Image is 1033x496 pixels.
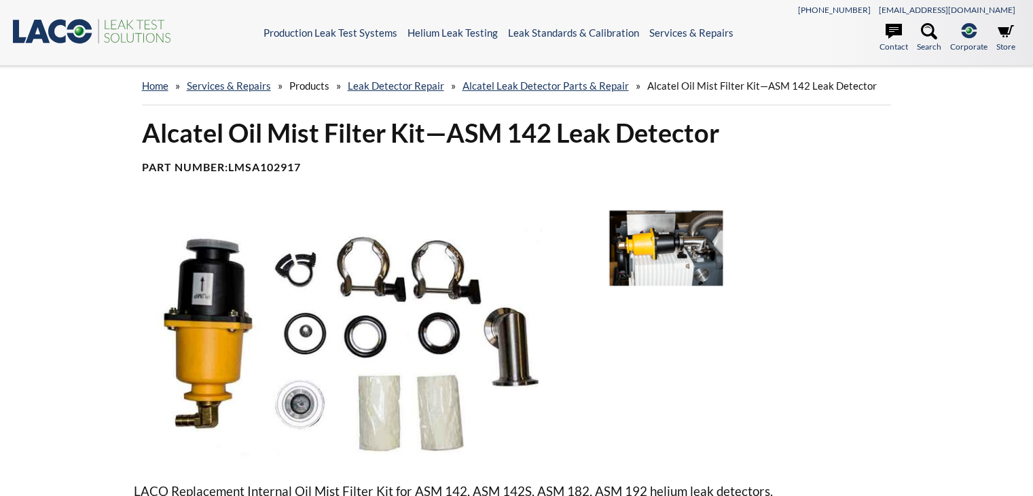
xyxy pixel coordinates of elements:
a: Leak Standards & Calibration [508,26,639,39]
a: Helium Leak Testing [407,26,498,39]
a: home [142,79,168,92]
a: Search [917,23,941,53]
img: Alcatel Oil Mist Filter Kit Connected to ASM 142 Leak Detector, side view [593,207,740,289]
span: Products [289,79,329,92]
b: LMSA102917 [228,160,301,173]
a: Services & Repairs [187,79,271,92]
a: Alcatel Leak Detector Parts & Repair [463,79,629,92]
div: » » » » » [142,67,892,105]
a: Leak Detector Repair [348,79,444,92]
a: Production Leak Test Systems [264,26,397,39]
span: Corporate [950,40,987,53]
a: Contact [880,23,908,53]
a: Services & Repairs [649,26,733,39]
a: [PHONE_NUMBER] [798,5,871,15]
h4: Part Number: [142,160,892,175]
img: Alcatel Oil Mist Filter Kit for an ASM 142 Leak Detector, parts view [134,207,583,459]
a: [EMAIL_ADDRESS][DOMAIN_NAME] [879,5,1015,15]
a: Store [996,23,1015,53]
span: Alcatel Oil Mist Filter Kit—ASM 142 Leak Detector [647,79,877,92]
h1: Alcatel Oil Mist Filter Kit—ASM 142 Leak Detector [142,116,892,149]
